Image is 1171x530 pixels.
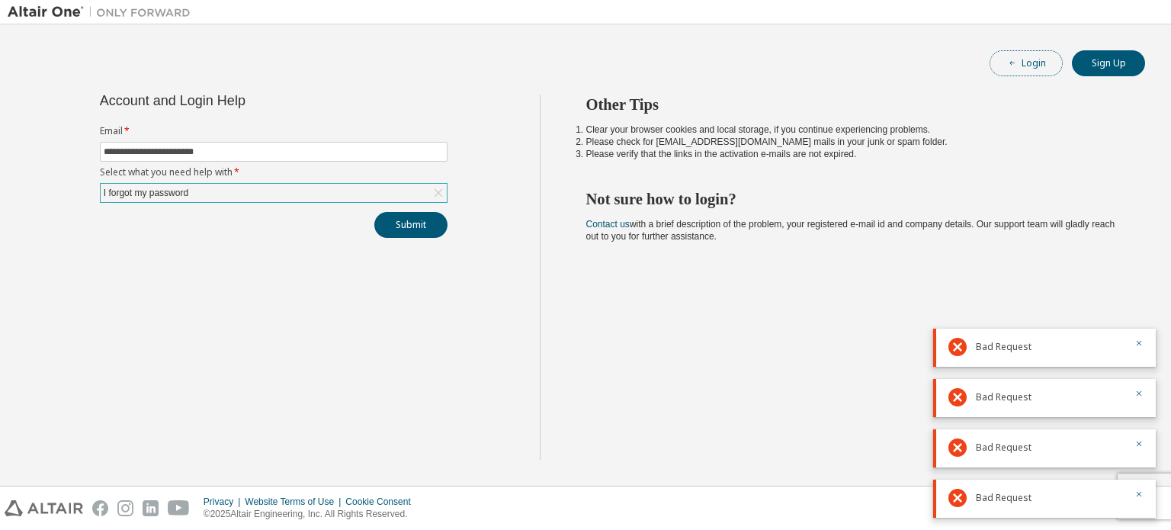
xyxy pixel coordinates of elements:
div: Website Terms of Use [245,496,345,508]
li: Clear your browser cookies and local storage, if you continue experiencing problems. [586,124,1118,136]
img: facebook.svg [92,500,108,516]
img: linkedin.svg [143,500,159,516]
label: Email [100,125,448,137]
div: Privacy [204,496,245,508]
li: Please check for [EMAIL_ADDRESS][DOMAIN_NAME] mails in your junk or spam folder. [586,136,1118,148]
div: I forgot my password [101,184,447,202]
div: Account and Login Help [100,95,378,107]
a: Contact us [586,219,630,230]
img: Altair One [8,5,198,20]
li: Please verify that the links in the activation e-mails are not expired. [586,148,1118,160]
img: youtube.svg [168,500,190,516]
h2: Not sure how to login? [586,189,1118,209]
label: Select what you need help with [100,166,448,178]
img: altair_logo.svg [5,500,83,516]
span: Bad Request [976,442,1031,454]
div: Cookie Consent [345,496,419,508]
p: © 2025 Altair Engineering, Inc. All Rights Reserved. [204,508,420,521]
span: Bad Request [976,341,1031,353]
span: Bad Request [976,391,1031,403]
button: Submit [374,212,448,238]
h2: Other Tips [586,95,1118,114]
img: instagram.svg [117,500,133,516]
button: Sign Up [1072,50,1145,76]
div: I forgot my password [101,185,191,201]
span: Bad Request [976,492,1031,504]
span: with a brief description of the problem, your registered e-mail id and company details. Our suppo... [586,219,1115,242]
button: Login [990,50,1063,76]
